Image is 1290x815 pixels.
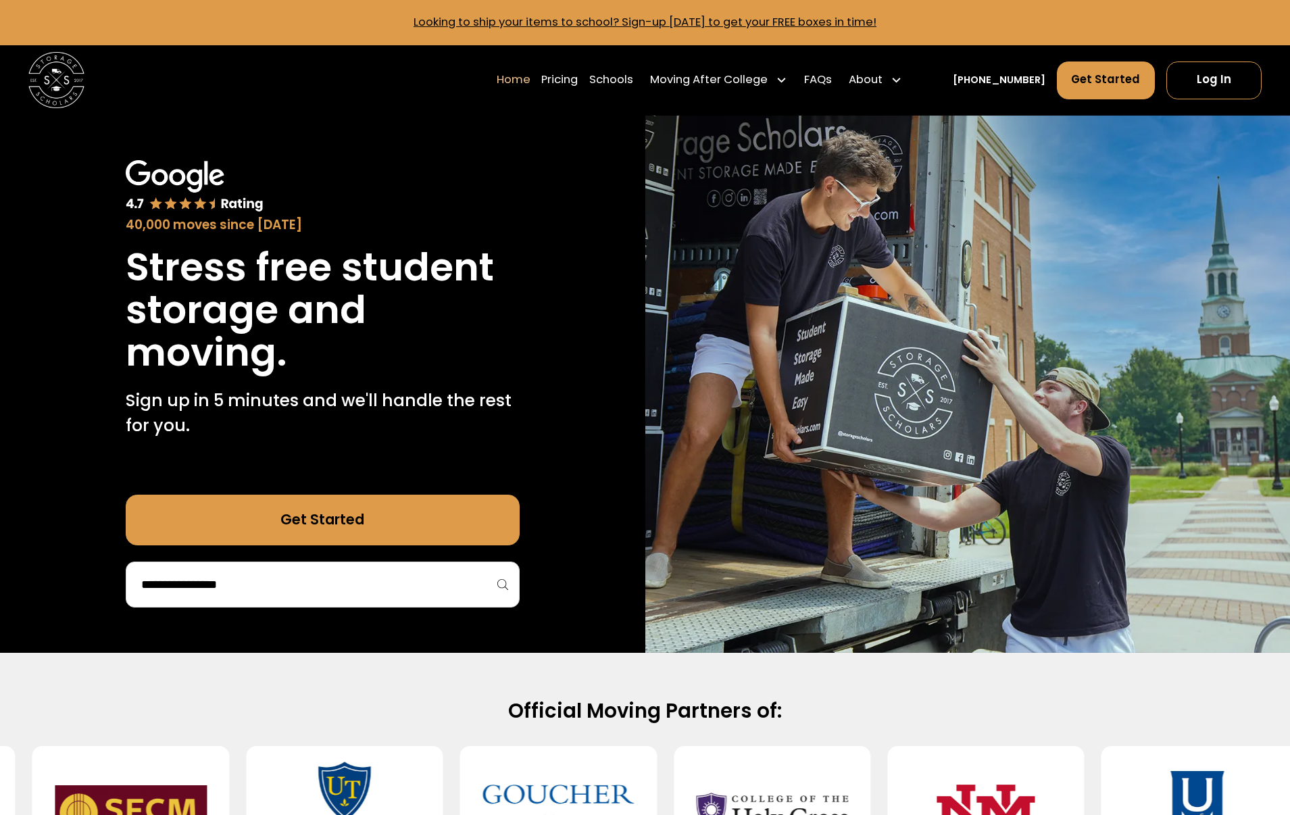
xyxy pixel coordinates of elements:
img: Google 4.7 star rating [126,160,264,213]
a: Pricing [541,61,578,100]
a: Schools [589,61,633,100]
div: 40,000 moves since [DATE] [126,216,520,234]
a: Home [497,61,530,100]
div: Moving After College [645,61,793,100]
div: Moving After College [650,72,768,89]
div: About [843,61,908,100]
a: Get Started [1057,61,1156,99]
div: About [849,72,883,89]
a: Looking to ship your items to school? Sign-up [DATE] to get your FREE boxes in time! [414,14,876,30]
a: FAQs [804,61,832,100]
p: Sign up in 5 minutes and we'll handle the rest for you. [126,388,520,439]
a: [PHONE_NUMBER] [953,73,1045,88]
img: Storage Scholars main logo [28,52,84,108]
a: Get Started [126,495,520,545]
h2: Official Moving Partners of: [195,698,1095,724]
a: Log In [1166,61,1262,99]
h1: Stress free student storage and moving. [126,246,520,374]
